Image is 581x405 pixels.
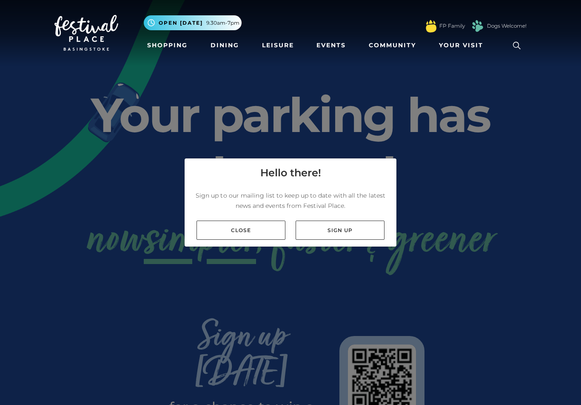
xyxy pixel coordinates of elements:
[159,19,203,27] span: Open [DATE]
[207,37,242,53] a: Dining
[365,37,419,53] a: Community
[436,37,491,53] a: Your Visit
[296,221,384,240] a: Sign up
[260,165,321,181] h4: Hello there!
[259,37,297,53] a: Leisure
[206,19,239,27] span: 9.30am-7pm
[197,221,285,240] a: Close
[144,37,191,53] a: Shopping
[313,37,349,53] a: Events
[439,41,483,50] span: Your Visit
[191,190,390,211] p: Sign up to our mailing list to keep up to date with all the latest news and events from Festival ...
[487,22,527,30] a: Dogs Welcome!
[54,15,118,51] img: Festival Place Logo
[144,15,242,30] button: Open [DATE] 9.30am-7pm
[439,22,465,30] a: FP Family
